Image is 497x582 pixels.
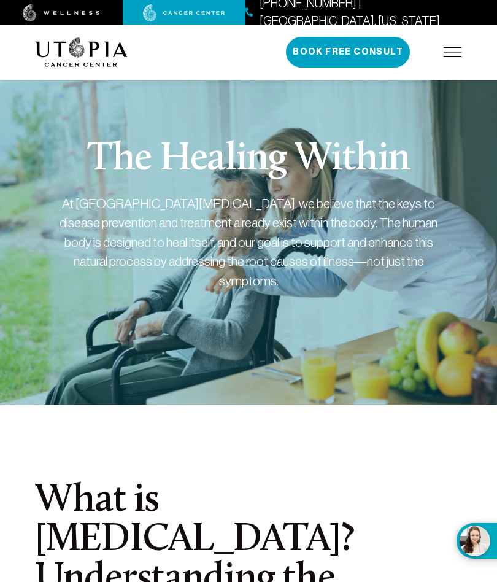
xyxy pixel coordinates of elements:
h1: The Healing Within [87,140,410,179]
img: cancer center [143,4,225,21]
img: icon-hamburger [444,47,462,57]
img: logo [35,37,128,67]
img: wellness [23,4,100,21]
div: At [GEOGRAPHIC_DATA][MEDICAL_DATA], we believe that the keys to disease prevention and treatment ... [58,194,439,291]
button: Book Free Consult [286,37,410,68]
